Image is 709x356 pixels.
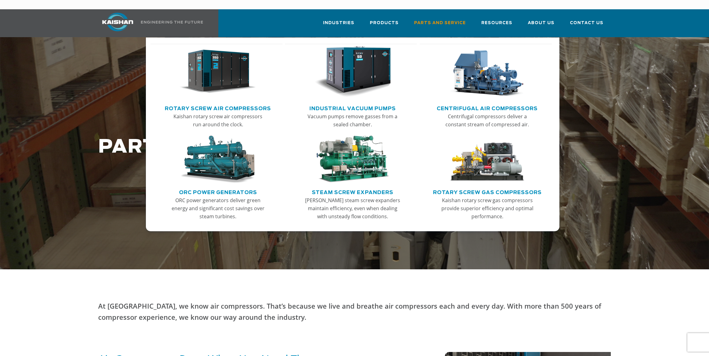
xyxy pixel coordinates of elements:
p: Kaishan rotary screw air compressors run around the clock. [170,112,266,128]
img: Engineering the future [141,21,203,24]
span: Industries [323,20,354,27]
a: Industrial Vacuum Pumps [309,103,396,112]
span: Products [370,20,399,27]
a: Steam Screw Expanders [312,187,393,196]
span: Resources [481,20,512,27]
p: Vacuum pumps remove gasses from a sealed chamber. [304,112,401,128]
span: Parts and Service [414,20,466,27]
p: Kaishan rotary screw gas compressors provide superior efficiency and optimal performance. [439,196,536,220]
h1: PARTS AND SERVICE [98,137,524,158]
img: thumb-Rotary-Screw-Air-Compressors [180,46,256,98]
img: thumb-Steam-Screw-Expanders [314,136,391,183]
a: ORC Power Generators [179,187,257,196]
a: Rotary Screw Air Compressors [165,103,271,112]
p: At [GEOGRAPHIC_DATA], we know air compressors. That’s because we live and breathe air compressors... [98,300,611,323]
a: Parts and Service [414,15,466,36]
a: Resources [481,15,512,36]
a: About Us [528,15,554,36]
img: thumb-Industrial-Vacuum-Pumps [314,46,391,98]
img: thumb-Rotary-Screw-Gas-Compressors [449,136,525,183]
p: [PERSON_NAME] steam screw expanders maintain efficiency, even when dealing with unsteady flow con... [304,196,401,220]
span: Contact Us [570,20,603,27]
a: Products [370,15,399,36]
a: Rotary Screw Gas Compressors [433,187,542,196]
p: ORC power generators deliver green energy and significant cost savings over steam turbines. [170,196,266,220]
a: Kaishan USA [94,9,204,37]
img: thumb-Centrifugal-Air-Compressors [449,46,525,98]
img: kaishan logo [94,13,141,31]
p: Centrifugal compressors deliver a constant stream of compressed air. [439,112,536,128]
a: Contact Us [570,15,603,36]
img: thumb-ORC-Power-Generators [180,136,256,183]
a: Centrifugal Air Compressors [437,103,538,112]
span: About Us [528,20,554,27]
a: Industries [323,15,354,36]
